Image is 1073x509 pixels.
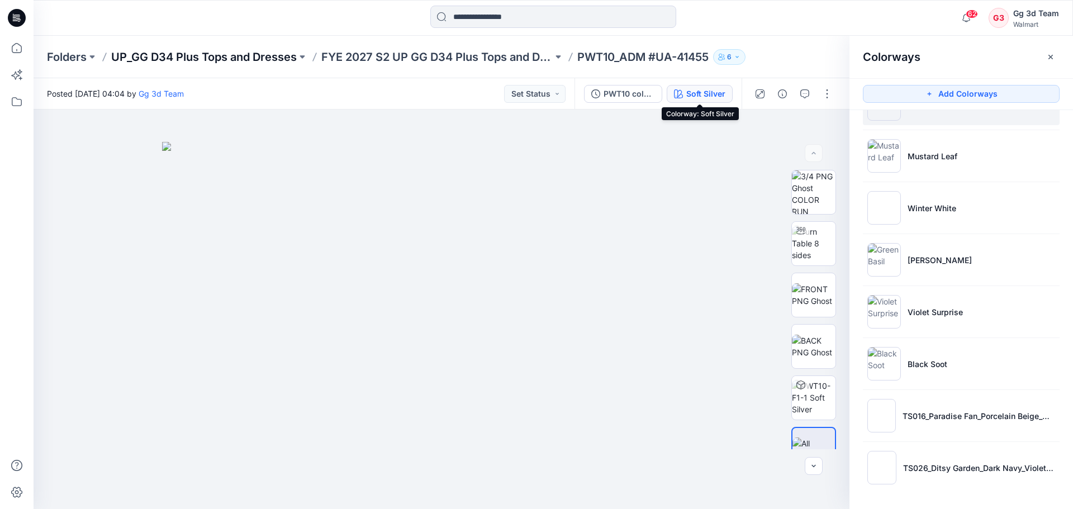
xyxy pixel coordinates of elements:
img: PWT10-F1-1 Soft Silver [792,380,835,415]
img: TS016_Paradise Fan_Porcelain Beige_Dark Navy [867,399,896,432]
p: 6 [727,51,732,63]
img: 3/4 PNG Ghost COLOR RUN [792,170,835,214]
button: Soft Silver [667,85,733,103]
p: Black Soot [908,358,947,370]
span: Posted [DATE] 04:04 by [47,88,184,99]
a: Gg 3d Team [139,89,184,98]
img: TS026_Ditsy Garden_Dark Navy_Violet Surprise [867,451,896,484]
img: Violet Surprise [867,295,901,329]
button: Details [773,85,791,103]
img: All colorways [792,437,835,461]
p: TS016_Paradise Fan_Porcelain Beige_Dark Navy [903,410,1055,422]
div: Soft Silver [686,88,725,100]
span: 62 [966,9,978,18]
img: Winter White [867,191,901,225]
button: PWT10 colorway [584,85,662,103]
div: Gg 3d Team [1013,7,1059,20]
img: FRONT PNG Ghost [792,283,835,307]
p: PWT10_ADM #UA-41455 [577,49,709,65]
img: Green Basil [867,243,901,277]
p: Mustard Leaf [908,150,957,162]
button: Add Colorways [863,85,1060,103]
h2: Colorways [863,50,920,64]
p: Winter White [908,202,956,214]
div: Walmart [1013,20,1059,28]
p: Violet Surprise [908,306,963,318]
button: 6 [713,49,746,65]
img: Black Soot [867,347,901,380]
p: [PERSON_NAME] [908,254,972,266]
a: Folders [47,49,87,65]
a: UP_GG D34 Plus Tops and Dresses [111,49,297,65]
img: Turn Table 8 sides [792,226,835,261]
a: FYE 2027 S2 UP GG D34 Plus Tops and Dresses [321,49,553,65]
img: Mustard Leaf [867,139,901,173]
img: BACK PNG Ghost [792,335,835,358]
p: TS026_Ditsy Garden_Dark Navy_Violet Surprise [903,462,1055,474]
div: PWT10 colorway [604,88,655,100]
div: G3 [989,8,1009,28]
